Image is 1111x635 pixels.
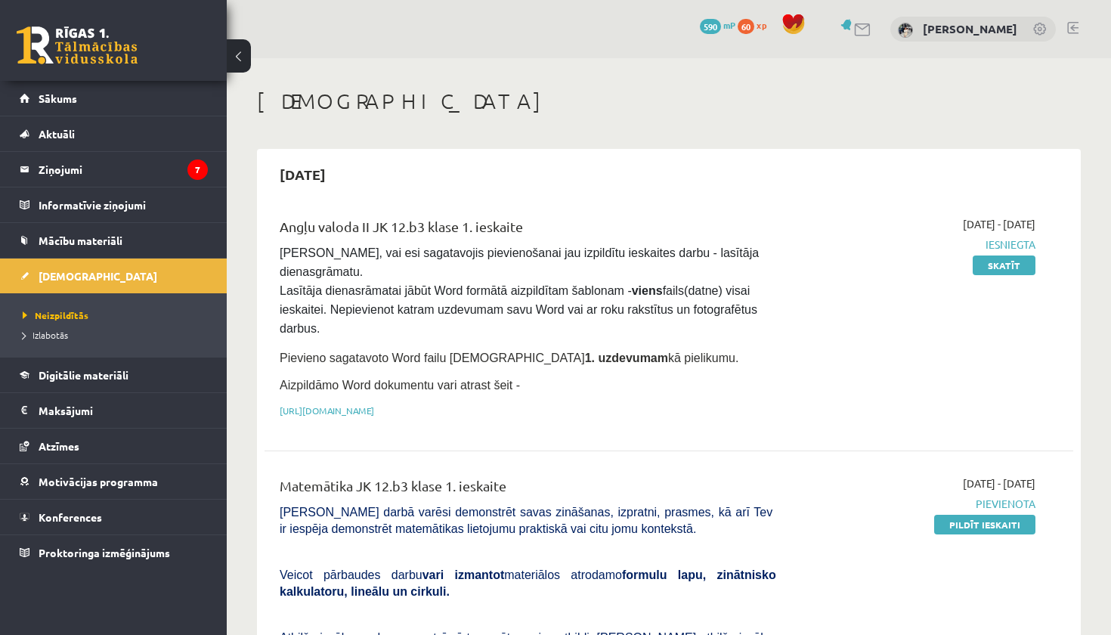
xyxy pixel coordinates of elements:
a: Konferences [20,500,208,534]
a: Rīgas 1. Tālmācības vidusskola [17,26,138,64]
a: Izlabotās [23,328,212,342]
a: 60 xp [738,19,774,31]
a: 590 mP [700,19,735,31]
span: Digitālie materiāli [39,368,128,382]
span: Mācību materiāli [39,234,122,247]
a: Aktuāli [20,116,208,151]
h1: [DEMOGRAPHIC_DATA] [257,88,1081,114]
a: Pildīt ieskaiti [934,515,1035,534]
b: vari izmantot [422,568,505,581]
span: 60 [738,19,754,34]
a: Proktoringa izmēģinājums [20,535,208,570]
a: Informatīvie ziņojumi [20,187,208,222]
a: [URL][DOMAIN_NAME] [280,404,374,417]
strong: viens [632,284,663,297]
a: Ziņojumi7 [20,152,208,187]
span: mP [723,19,735,31]
a: [PERSON_NAME] [923,21,1017,36]
strong: 1. uzdevumam [585,352,668,364]
span: Neizpildītās [23,309,88,321]
span: Aktuāli [39,127,75,141]
a: Mācību materiāli [20,223,208,258]
div: Matemātika JK 12.b3 klase 1. ieskaite [280,475,776,503]
div: Angļu valoda II JK 12.b3 klase 1. ieskaite [280,216,776,244]
i: 7 [187,160,208,180]
span: [PERSON_NAME], vai esi sagatavojis pievienošanai jau izpildītu ieskaites darbu - lasītāja dienasg... [280,246,763,335]
span: Aizpildāmo Word dokumentu vari atrast šeit - [280,379,520,392]
a: Atzīmes [20,429,208,463]
legend: Informatīvie ziņojumi [39,187,208,222]
span: [PERSON_NAME] darbā varēsi demonstrēt savas zināšanas, izpratni, prasmes, kā arī Tev ir iespēja d... [280,506,776,535]
span: [DATE] - [DATE] [963,216,1035,232]
a: [DEMOGRAPHIC_DATA] [20,259,208,293]
span: Pievieno sagatavoto Word failu [DEMOGRAPHIC_DATA] kā pielikumu. [280,352,738,364]
span: Motivācijas programma [39,475,158,488]
img: Daniela Varlamova [898,23,913,38]
a: Sākums [20,81,208,116]
span: Pievienota [799,496,1035,512]
a: Maksājumi [20,393,208,428]
legend: Ziņojumi [39,152,208,187]
span: [DATE] - [DATE] [963,475,1035,491]
span: Proktoringa izmēģinājums [39,546,170,559]
span: xp [757,19,766,31]
b: formulu lapu, zinātnisko kalkulatoru, lineālu un cirkuli. [280,568,776,598]
span: [DEMOGRAPHIC_DATA] [39,269,157,283]
legend: Maksājumi [39,393,208,428]
a: Motivācijas programma [20,464,208,499]
a: Digitālie materiāli [20,358,208,392]
h2: [DATE] [265,156,341,192]
span: Veicot pārbaudes darbu materiālos atrodamo [280,568,776,598]
span: Atzīmes [39,439,79,453]
span: Izlabotās [23,329,68,341]
a: Neizpildītās [23,308,212,322]
a: Skatīt [973,256,1035,275]
span: Sākums [39,91,77,105]
span: Iesniegta [799,237,1035,252]
span: Konferences [39,510,102,524]
span: 590 [700,19,721,34]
